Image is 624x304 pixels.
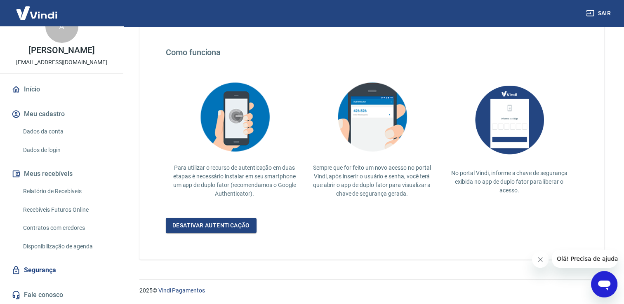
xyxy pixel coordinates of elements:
[10,261,113,279] a: Segurança
[158,287,205,294] a: Vindi Pagamentos
[10,80,113,98] a: Início
[10,286,113,304] a: Fale conosco
[166,47,578,57] h4: Como funciona
[10,105,113,123] button: Meu cadastro
[166,218,257,233] a: Desativar autenticação
[16,58,107,67] p: [EMAIL_ADDRESS][DOMAIN_NAME]
[45,10,78,43] div: A
[331,77,413,157] img: explication-mfa3.c449ef126faf1c3e3bb9.png
[532,251,549,268] iframe: Fechar mensagem
[172,164,297,198] p: Para utilizar o recurso de autenticação em duas etapas é necessário instalar em seu smartphone um...
[10,165,113,183] button: Meus recebíveis
[20,183,113,200] a: Relatório de Recebíveis
[468,77,551,162] img: AUbNX1O5CQAAAABJRU5ErkJggg==
[310,164,434,198] p: Sempre que for feito um novo acesso no portal Vindi, após inserir o usuário e senha, você terá qu...
[28,46,94,55] p: [PERSON_NAME]
[5,6,69,12] span: Olá! Precisa de ajuda?
[193,77,276,157] img: explication-mfa2.908d58f25590a47144d3.png
[584,6,614,21] button: Sair
[20,123,113,140] a: Dados da conta
[10,0,64,26] img: Vindi
[447,169,571,195] p: No portal Vindi, informe a chave de segurança exibida no app de duplo fator para liberar o acesso.
[20,142,113,159] a: Dados de login
[20,201,113,218] a: Recebíveis Futuros Online
[20,238,113,255] a: Disponibilização de agenda
[591,271,617,297] iframe: Botão para abrir a janela de mensagens
[20,220,113,236] a: Contratos com credores
[552,250,617,268] iframe: Mensagem da empresa
[139,286,604,295] p: 2025 ©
